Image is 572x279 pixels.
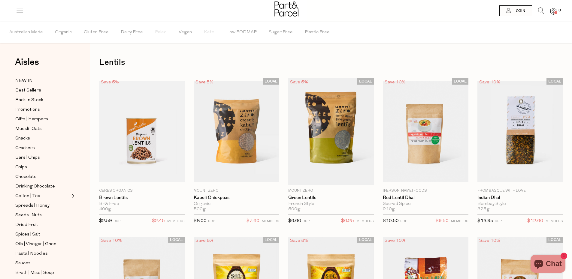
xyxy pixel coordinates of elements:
[9,22,43,43] span: Australian Made
[529,255,567,274] inbox-online-store-chat: Shopify online store chat
[15,183,55,190] span: Drinking Chocolate
[262,220,279,223] small: MEMBERS
[15,269,70,277] a: Broth | Miso | Soup
[15,87,70,94] a: Best Sellers
[15,241,56,248] span: Oils | Vinegar | Ghee
[15,211,70,219] a: Seeds | Nuts
[15,144,70,152] a: Crackers
[341,217,354,225] span: $6.25
[15,193,40,200] span: Coffee | Tea
[15,55,39,69] span: Aisles
[15,125,70,133] a: Muesli | Oats
[194,207,206,212] span: 500g
[546,78,563,85] span: LOCAL
[477,195,563,200] a: Indian Dhal
[288,188,374,193] p: Mount Zero
[15,212,42,219] span: Seeds | Nuts
[15,202,70,209] a: Spreads | Honey
[477,81,563,182] img: Indian Dhal
[194,201,279,207] div: Organic
[15,116,48,123] span: Gifts | Hampers
[15,96,70,104] a: Back In Stock
[15,154,40,161] span: Bars | Chips
[55,22,72,43] span: Organic
[15,154,70,161] a: Bars | Chips
[383,201,468,207] div: Sacred Spice
[383,207,395,212] span: 210g
[550,8,556,14] a: 0
[15,269,54,277] span: Broth | Miso | Soup
[167,220,185,223] small: MEMBERS
[15,202,50,209] span: Spreads | Honey
[263,237,279,243] span: LOCAL
[557,8,562,13] span: 0
[99,237,124,245] div: Save 10%
[288,237,310,245] div: Save 8%
[194,78,215,86] div: Save 5%
[477,237,502,245] div: Save 10%
[15,125,42,133] span: Muesli | Oats
[274,1,298,16] img: Part&Parcel
[15,135,30,142] span: Snacks
[204,22,214,43] span: Keto
[15,250,48,257] span: Pasta | Noodles
[356,220,374,223] small: MEMBERS
[288,78,374,185] img: Green Lentils
[263,78,279,85] span: LOCAL
[70,192,74,199] button: Expand/Collapse Coffee | Tea
[15,231,70,238] a: Spices | Salt
[99,195,185,200] a: Brown Lentils
[15,260,31,267] span: Sauces
[15,106,70,113] a: Promotions
[15,231,40,238] span: Spices | Salt
[15,106,40,113] span: Promotions
[546,237,563,243] span: LOCAL
[269,22,293,43] span: Sugar Free
[15,173,70,181] a: Chocolate
[357,237,374,243] span: LOCAL
[288,78,310,86] div: Save 5%
[99,207,111,212] span: 400g
[512,8,525,13] span: Login
[121,22,143,43] span: Dairy Free
[168,237,185,243] span: LOCAL
[15,192,70,200] a: Coffee | Tea
[194,237,215,245] div: Save 8%
[477,207,489,212] span: 325g
[15,135,70,142] a: Snacks
[15,87,41,94] span: Best Sellers
[99,78,121,86] div: Save 5%
[383,195,468,200] a: Red Lentil Dhal
[495,220,502,223] small: RRP
[400,220,407,223] small: RRP
[15,240,70,248] a: Oils | Vinegar | Ghee
[194,81,279,182] img: Kabuli Chickpeas
[15,77,70,85] a: NEW IN
[288,195,374,200] a: Green Lentils
[15,221,38,229] span: Dried Fruit
[99,188,185,193] p: Ceres Organics
[477,201,563,207] div: Bombay Style
[208,220,215,223] small: RRP
[15,77,33,85] span: NEW IN
[15,164,27,171] span: Chips
[477,78,502,86] div: Save 10%
[15,173,37,181] span: Chocolate
[383,237,407,245] div: Save 10%
[113,220,120,223] small: RRP
[15,145,35,152] span: Crackers
[99,201,185,207] div: BPA Free
[15,115,70,123] a: Gifts | Hampers
[288,207,300,212] span: 500g
[383,188,468,193] p: [PERSON_NAME] Foods
[84,22,109,43] span: Gluten Free
[15,221,70,229] a: Dried Fruit
[155,22,167,43] span: Paleo
[99,219,112,223] span: $2.59
[179,22,192,43] span: Vegan
[15,259,70,267] a: Sauces
[247,217,259,225] span: $7.60
[451,220,468,223] small: MEMBERS
[99,81,185,182] img: Brown Lentils
[15,250,70,257] a: Pasta | Noodles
